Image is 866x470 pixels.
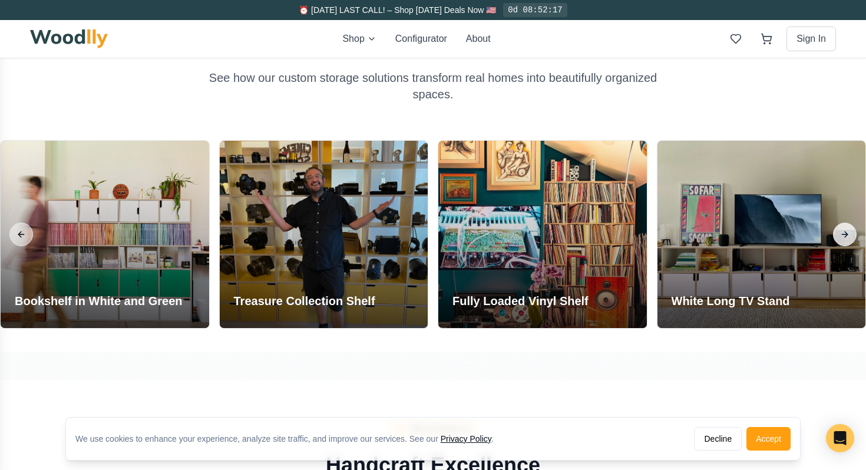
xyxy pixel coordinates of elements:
[452,293,589,309] h3: Fully Loaded Vinyl Shelf
[30,29,108,48] img: Woodlly
[75,433,503,445] div: We use cookies to enhance your experience, analyze site traffic, and improve our services. See our .
[234,293,375,309] h3: Treasure Collection Shelf
[207,69,659,102] p: See how our custom storage solutions transform real homes into beautifully organized spaces.
[466,32,491,46] button: About
[694,427,742,451] button: Decline
[441,434,491,443] a: Privacy Policy
[299,5,496,15] span: ⏰ [DATE] LAST CALL! – Shop [DATE] Deals Now 🇺🇸
[826,424,854,452] div: Open Intercom Messenger
[786,27,836,51] button: Sign In
[503,3,567,17] div: 0d 08:52:17
[672,293,790,309] h3: White Long TV Stand
[15,293,182,309] h3: Bookshelf in White and Green
[395,32,447,46] button: Configurator
[746,427,791,451] button: Accept
[342,32,376,46] button: Shop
